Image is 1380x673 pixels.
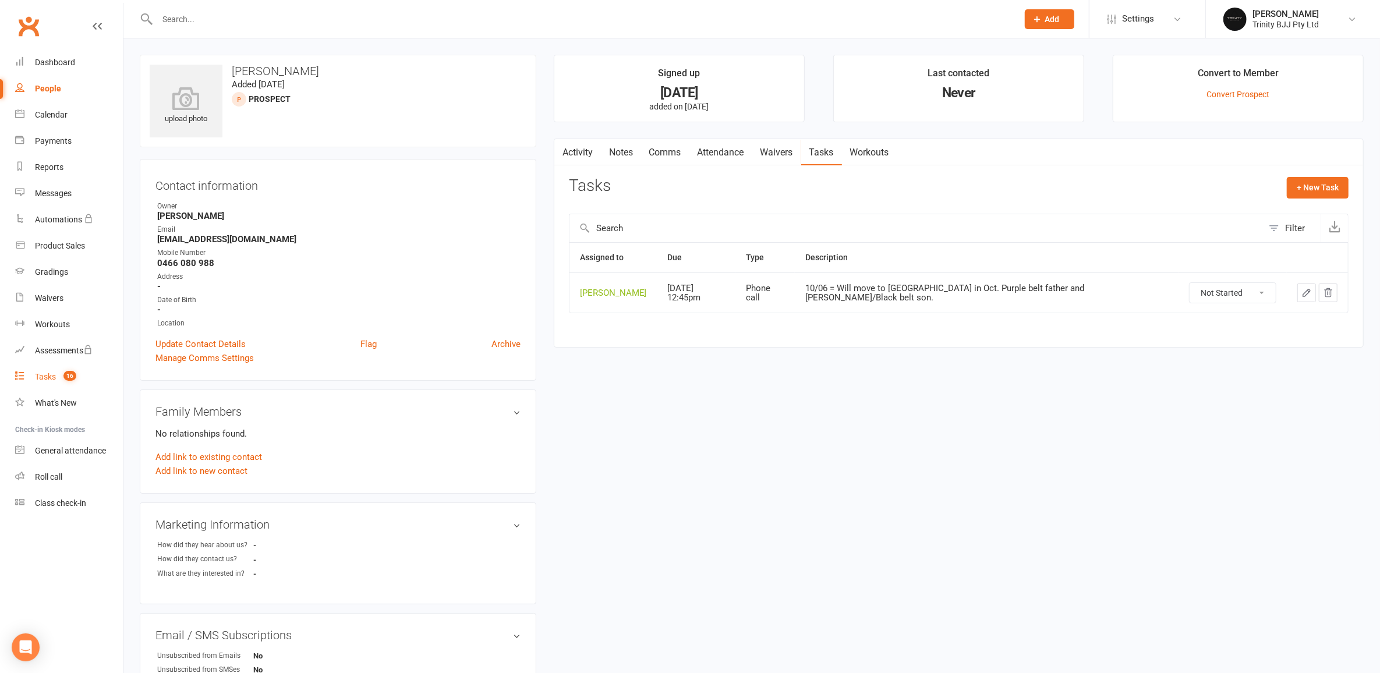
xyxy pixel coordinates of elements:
div: Product Sales [35,241,85,250]
a: Comms [641,139,689,166]
div: Payments [35,136,72,146]
a: Clubworx [14,12,43,41]
a: Tasks [801,139,842,166]
div: Trinity BJJ Pty Ltd [1252,19,1319,30]
a: Messages [15,180,123,207]
a: Activity [554,139,601,166]
a: Convert Prospect [1206,90,1269,99]
div: How did they hear about us? [157,540,253,551]
strong: 0466 080 988 [157,258,521,268]
a: Waivers [15,285,123,311]
button: + New Task [1287,177,1349,198]
a: Assessments [15,338,123,364]
div: Location [157,318,521,329]
a: Automations [15,207,123,233]
span: Settings [1122,6,1154,32]
div: Waivers [35,293,63,303]
div: [DATE] [565,87,794,99]
div: Phone call [746,284,784,303]
a: Reports [15,154,123,180]
a: Attendance [689,139,752,166]
h3: Email / SMS Subscriptions [155,629,521,642]
span: Add [1045,15,1060,24]
div: Address [157,271,521,282]
a: General attendance kiosk mode [15,438,123,464]
a: Notes [601,139,641,166]
h3: Contact information [155,175,521,192]
a: Update Contact Details [155,337,246,351]
a: Dashboard [15,49,123,76]
div: Filter [1285,221,1305,235]
h3: Marketing Information [155,518,521,531]
a: Add link to new contact [155,464,247,478]
p: added on [DATE] [565,102,794,111]
strong: - [157,281,521,292]
th: Description [795,243,1179,272]
div: Signed up [658,66,700,87]
th: Type [735,243,795,272]
div: How did they contact us? [157,554,253,565]
div: What's New [35,398,77,408]
div: upload photo [150,87,222,125]
div: Reports [35,162,63,172]
div: [PERSON_NAME] [1252,9,1319,19]
div: Messages [35,189,72,198]
div: Unsubscribed from Emails [157,650,253,661]
strong: No [253,651,320,660]
a: Workouts [15,311,123,338]
a: Workouts [842,139,897,166]
div: Email [157,224,521,235]
div: What are they interested in? [157,568,253,579]
input: Search... [154,11,1010,27]
input: Search [569,214,1263,242]
div: Never [844,87,1073,99]
a: Waivers [752,139,801,166]
div: Tasks [35,372,56,381]
a: Class kiosk mode [15,490,123,516]
h3: Tasks [569,177,611,195]
a: Calendar [15,102,123,128]
th: Assigned to [569,243,657,272]
div: [DATE] 12:45pm [668,284,726,303]
div: Class check-in [35,498,86,508]
div: Workouts [35,320,70,329]
a: Archive [491,337,521,351]
a: Flag [360,337,377,351]
snap: prospect [249,94,291,104]
strong: - [253,541,320,550]
div: Automations [35,215,82,224]
a: Add link to existing contact [155,450,262,464]
div: Gradings [35,267,68,277]
p: No relationships found. [155,427,521,441]
h3: Family Members [155,405,521,418]
button: Add [1025,9,1074,29]
div: Owner [157,201,521,212]
a: Tasks 16 [15,364,123,390]
strong: - [253,555,320,564]
div: Roll call [35,472,62,481]
a: Roll call [15,464,123,490]
img: thumb_image1712106278.png [1223,8,1247,31]
div: Last contacted [928,66,989,87]
button: Filter [1263,214,1321,242]
a: People [15,76,123,102]
strong: - [157,304,521,315]
a: What's New [15,390,123,416]
div: Convert to Member [1198,66,1279,87]
a: Manage Comms Settings [155,351,254,365]
th: Due [657,243,736,272]
div: [PERSON_NAME] [580,288,647,298]
div: Calendar [35,110,68,119]
div: 10/06 = Will move to [GEOGRAPHIC_DATA] in Oct. Purple belt father and [PERSON_NAME]/Black belt son. [805,284,1168,303]
div: General attendance [35,446,106,455]
strong: - [253,569,320,578]
div: People [35,84,61,93]
a: Payments [15,128,123,154]
strong: [PERSON_NAME] [157,211,521,221]
time: Added [DATE] [232,79,285,90]
a: Gradings [15,259,123,285]
div: Assessments [35,346,93,355]
span: 16 [63,371,76,381]
div: Mobile Number [157,247,521,258]
div: Open Intercom Messenger [12,633,40,661]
